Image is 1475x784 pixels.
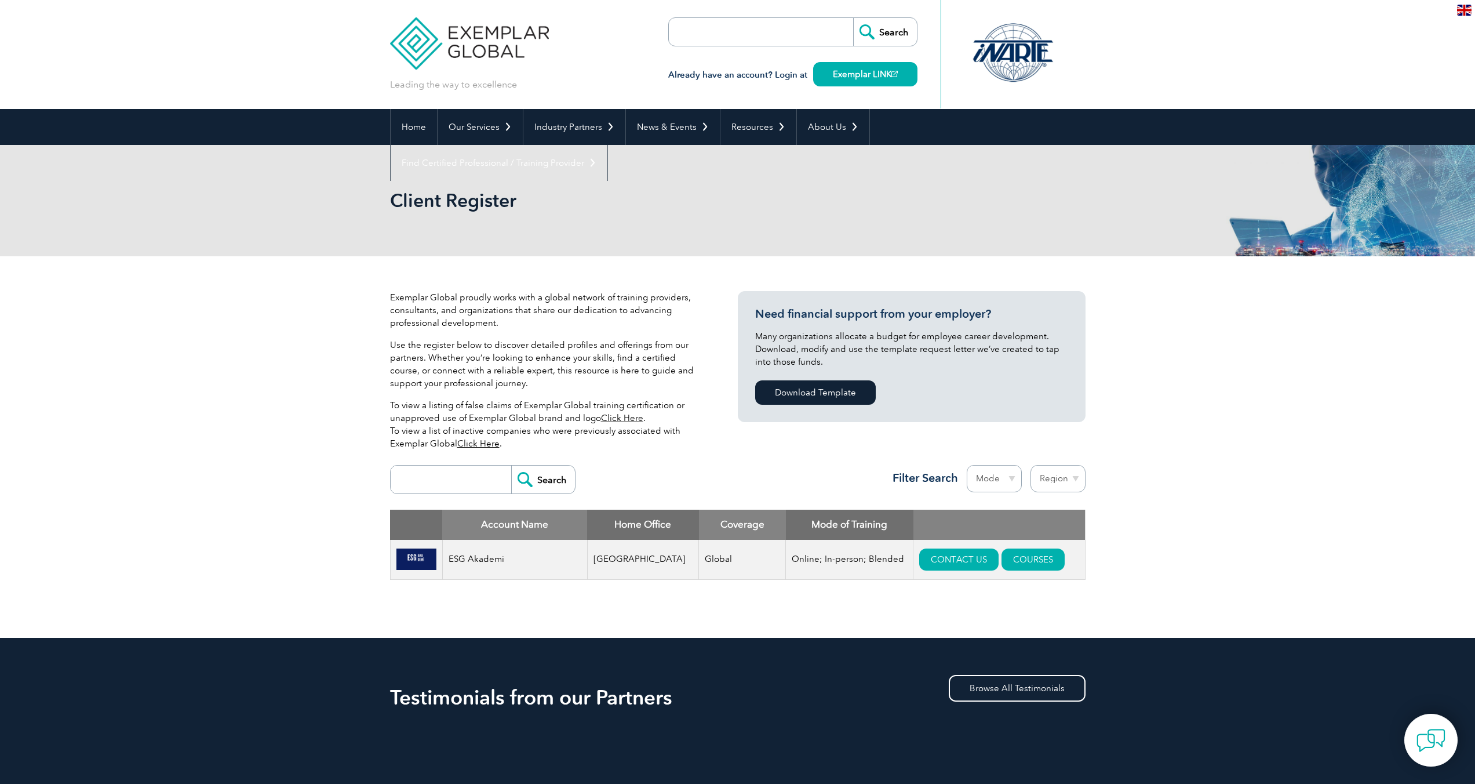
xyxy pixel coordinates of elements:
[601,413,643,423] a: Click Here
[1457,5,1472,16] img: en
[391,145,607,181] a: Find Certified Professional / Training Provider
[390,291,703,329] p: Exemplar Global proudly works with a global network of training providers, consultants, and organ...
[511,466,575,493] input: Search
[391,109,437,145] a: Home
[1416,726,1445,755] img: contact-chat.png
[755,330,1068,368] p: Many organizations allocate a budget for employee career development. Download, modify and use th...
[720,109,796,145] a: Resources
[1001,549,1065,571] a: COURSES
[755,380,876,405] a: Download Template
[853,18,917,46] input: Search
[699,540,786,580] td: Global
[786,510,913,540] th: Mode of Training: activate to sort column ascending
[390,191,877,210] h2: Client Register
[390,339,703,390] p: Use the register below to discover detailed profiles and offerings from our partners. Whether you...
[891,71,898,77] img: open_square.png
[786,540,913,580] td: Online; In-person; Blended
[626,109,720,145] a: News & Events
[442,540,587,580] td: ESG Akademi
[390,78,517,91] p: Leading the way to excellence
[949,675,1086,702] a: Browse All Testimonials
[919,549,999,571] a: CONTACT US
[457,438,500,449] a: Click Here
[813,62,917,86] a: Exemplar LINK
[797,109,869,145] a: About Us
[390,399,703,450] p: To view a listing of false claims of Exemplar Global training certification or unapproved use of ...
[699,510,786,540] th: Coverage: activate to sort column ascending
[755,307,1068,321] h3: Need financial support from your employer?
[587,540,699,580] td: [GEOGRAPHIC_DATA]
[523,109,625,145] a: Industry Partners
[442,510,587,540] th: Account Name: activate to sort column descending
[390,688,1086,707] h2: Testimonials from our Partners
[396,549,436,571] img: b30af040-fd5b-f011-bec2-000d3acaf2fb-logo.png
[438,109,523,145] a: Our Services
[668,68,917,82] h3: Already have an account? Login at
[913,510,1085,540] th: : activate to sort column ascending
[886,471,958,485] h3: Filter Search
[587,510,699,540] th: Home Office: activate to sort column ascending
